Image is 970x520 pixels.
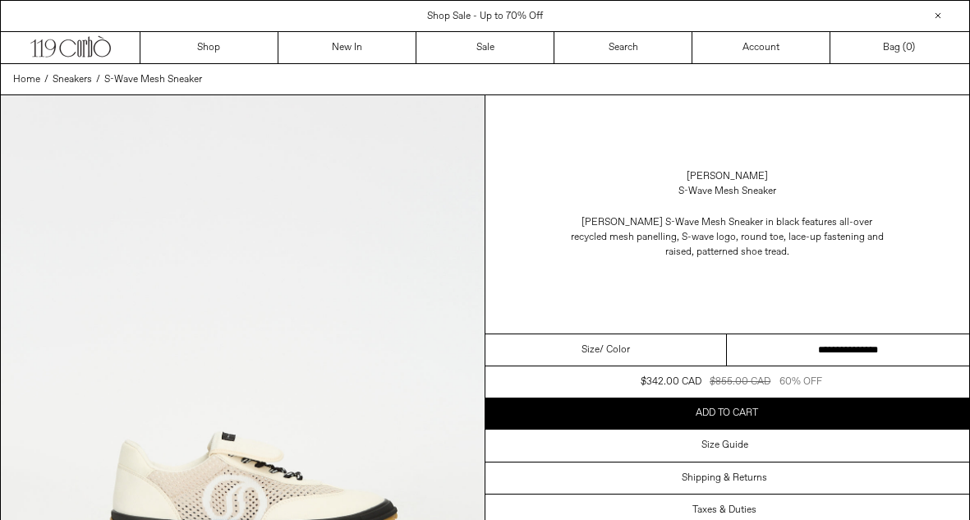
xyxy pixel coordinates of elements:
a: Sneakers [53,72,92,87]
a: Home [13,72,40,87]
a: Bag () [830,32,968,63]
div: $855.00 CAD [710,375,770,389]
div: $342.00 CAD [641,375,701,389]
div: 60% OFF [779,375,822,389]
span: 0 [906,41,912,54]
button: Add to cart [485,398,970,429]
span: / [44,72,48,87]
span: / Color [600,343,630,357]
span: / [96,72,100,87]
a: [PERSON_NAME] [687,169,768,184]
h3: Size Guide [701,439,748,451]
span: Size [582,343,600,357]
h3: Shipping & Returns [682,472,767,484]
h3: Taxes & Duties [692,504,756,516]
span: S-Wave Mesh Sneaker [104,73,202,86]
a: New In [278,32,416,63]
div: S-Wave Mesh Sneaker [678,184,776,199]
span: Home [13,73,40,86]
span: Sneakers [53,73,92,86]
a: Shop Sale - Up to 70% Off [427,10,543,23]
a: Sale [416,32,554,63]
a: S-Wave Mesh Sneaker [104,72,202,87]
span: Add to cart [696,407,758,420]
a: Search [554,32,692,63]
a: Account [692,32,830,63]
span: ) [906,40,915,55]
a: Shop [140,32,278,63]
div: [PERSON_NAME] S-Wave Mesh Sneaker in black features all-over recycled mesh panelling, S-wave logo... [563,215,891,260]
